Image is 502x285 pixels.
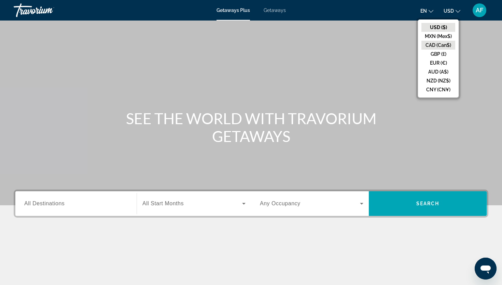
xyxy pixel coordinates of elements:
button: Search [369,191,487,216]
span: en [420,8,427,14]
span: Search [416,201,440,206]
button: CNY (CN¥) [421,85,455,94]
button: CAD (Can$) [421,41,455,50]
button: USD ($) [421,23,455,32]
a: Travorium [14,1,82,19]
button: EUR (€) [421,59,455,67]
span: USD [444,8,454,14]
iframe: Bouton de lancement de la fenêtre de messagerie [475,258,497,280]
button: Change language [420,6,433,16]
span: Any Occupancy [260,200,301,206]
div: Search widget [15,191,487,216]
span: AF [476,7,483,14]
button: NZD (NZ$) [421,76,455,85]
h1: SEE THE WORLD WITH TRAVORIUM GETAWAYS [123,109,379,145]
button: Change currency [444,6,460,16]
button: AUD (A$) [421,67,455,76]
a: Getaways [264,8,286,13]
span: All Destinations [24,200,65,206]
button: User Menu [471,3,488,17]
button: GBP (£) [421,50,455,59]
a: Getaways Plus [217,8,250,13]
span: All Start Months [142,200,184,206]
button: MXN (Mex$) [421,32,455,41]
